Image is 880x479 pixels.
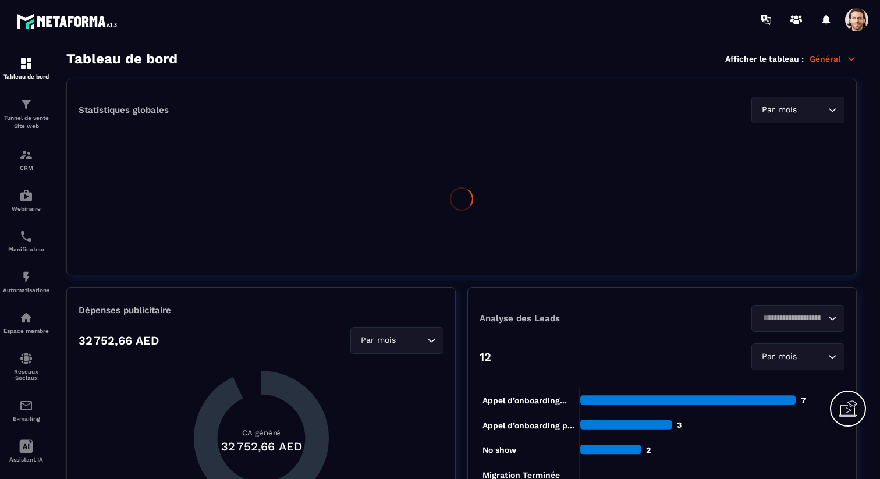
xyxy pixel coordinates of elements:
img: formation [19,97,33,111]
p: Analyse des Leads [480,313,662,324]
div: Search for option [350,327,443,354]
img: logo [16,10,121,32]
tspan: Appel d’onboarding p... [482,421,574,431]
img: social-network [19,352,33,366]
p: Automatisations [3,287,49,293]
span: Par mois [759,104,799,116]
tspan: Appel d’onboarding... [482,396,567,406]
p: 12 [480,350,491,364]
a: automationsautomationsEspace membre [3,302,49,343]
span: Par mois [358,334,398,347]
span: Par mois [759,350,799,363]
a: formationformationTunnel de vente Site web [3,88,49,139]
img: formation [19,56,33,70]
a: schedulerschedulerPlanificateur [3,221,49,261]
a: social-networksocial-networkRéseaux Sociaux [3,343,49,390]
p: Dépenses publicitaire [79,305,443,315]
p: CRM [3,165,49,171]
p: Tableau de bord [3,73,49,80]
input: Search for option [759,312,825,325]
div: Search for option [751,343,844,370]
p: Planificateur [3,246,49,253]
a: formationformationTableau de bord [3,48,49,88]
p: Assistant IA [3,456,49,463]
p: Webinaire [3,205,49,212]
div: Search for option [751,97,844,123]
input: Search for option [799,350,825,363]
a: formationformationCRM [3,139,49,180]
img: automations [19,311,33,325]
p: Afficher le tableau : [725,54,804,63]
p: 32 752,66 AED [79,333,159,347]
input: Search for option [799,104,825,116]
tspan: No show [482,445,517,455]
a: automationsautomationsWebinaire [3,180,49,221]
img: email [19,399,33,413]
p: Statistiques globales [79,105,169,115]
img: automations [19,189,33,203]
a: Assistant IA [3,431,49,471]
div: Search for option [751,305,844,332]
p: E-mailing [3,416,49,422]
input: Search for option [398,334,424,347]
img: formation [19,148,33,162]
p: Espace membre [3,328,49,334]
img: scheduler [19,229,33,243]
h3: Tableau de bord [66,51,178,67]
p: Général [810,54,857,64]
a: automationsautomationsAutomatisations [3,261,49,302]
p: Réseaux Sociaux [3,368,49,381]
p: Tunnel de vente Site web [3,114,49,130]
img: automations [19,270,33,284]
a: emailemailE-mailing [3,390,49,431]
